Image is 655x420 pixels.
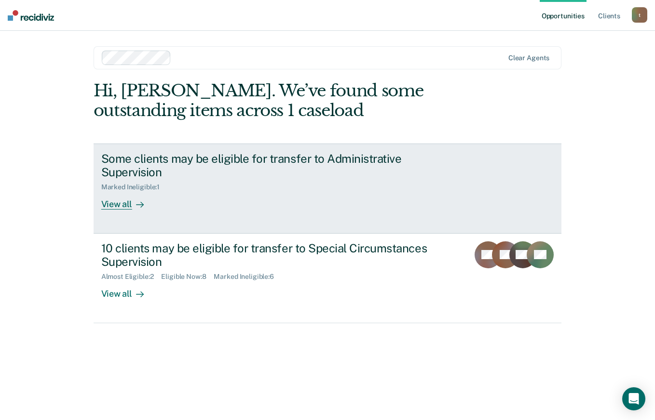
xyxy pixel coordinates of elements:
[214,273,281,281] div: Marked Ineligible : 6
[8,10,54,21] img: Recidiviz
[101,273,162,281] div: Almost Eligible : 2
[101,191,155,210] div: View all
[94,234,562,323] a: 10 clients may be eligible for transfer to Special Circumstances SupervisionAlmost Eligible:2Elig...
[161,273,214,281] div: Eligible Now : 8
[101,152,440,180] div: Some clients may be eligible for transfer to Administrative Supervision
[94,144,562,234] a: Some clients may be eligible for transfer to Administrative SupervisionMarked Ineligible:1View all
[101,241,440,269] div: 10 clients may be eligible for transfer to Special Circumstances Supervision
[508,54,549,62] div: Clear agents
[94,81,468,120] div: Hi, [PERSON_NAME]. We’ve found some outstanding items across 1 caseload
[622,387,645,410] div: Open Intercom Messenger
[101,183,167,191] div: Marked Ineligible : 1
[101,281,155,300] div: View all
[632,7,647,23] button: t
